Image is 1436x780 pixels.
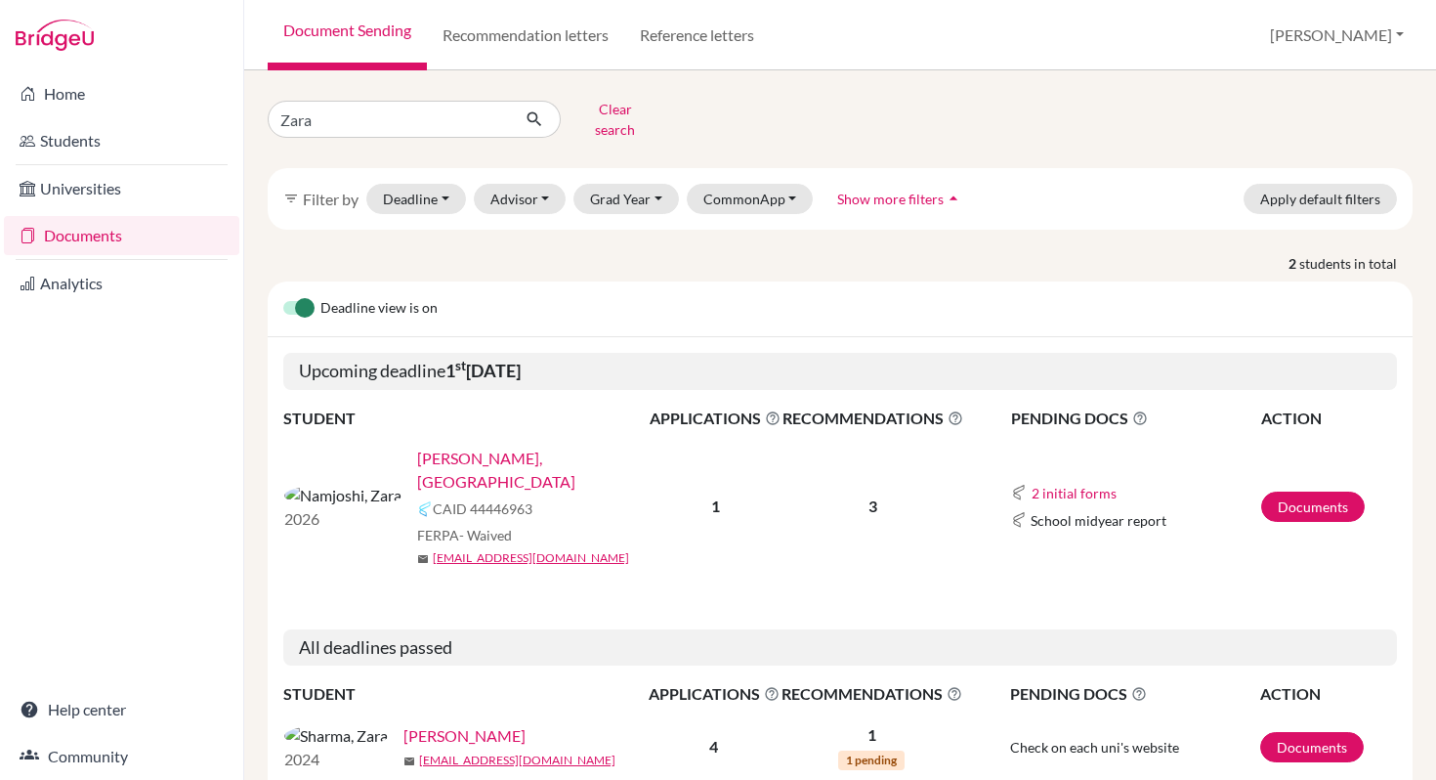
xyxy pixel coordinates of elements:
[268,101,510,138] input: Find student by name...
[474,184,567,214] button: Advisor
[283,406,649,431] th: STUDENT
[1260,732,1364,762] a: Documents
[459,527,512,543] span: - Waived
[433,498,532,519] span: CAID 44446963
[283,681,648,707] th: STUDENT
[284,748,388,771] p: 2024
[1259,681,1397,707] th: ACTION
[1288,253,1299,274] strong: 2
[782,495,963,518] p: 3
[320,297,438,321] span: Deadline view is on
[283,353,1397,390] h5: Upcoming deadline
[1244,184,1397,214] button: Apply default filters
[1260,406,1398,431] th: ACTION
[1011,407,1259,430] span: PENDING DOCS
[284,484,401,507] img: Namjoshi, Zara
[1261,17,1413,54] button: [PERSON_NAME]
[1261,492,1365,522] a: Documents
[1031,510,1166,531] span: School midyear report
[284,507,401,531] p: 2026
[1010,739,1179,756] span: Check on each uni's website
[821,184,980,214] button: Show more filtersarrow_drop_up
[419,752,615,769] a: [EMAIL_ADDRESS][DOMAIN_NAME]
[837,191,944,207] span: Show more filters
[283,191,299,206] i: filter_list
[284,724,388,748] img: Sharma, Zara
[709,737,718,756] b: 4
[417,447,662,494] a: [PERSON_NAME], [GEOGRAPHIC_DATA]
[303,190,359,208] span: Filter by
[781,682,962,706] span: RECOMMENDATIONS
[445,360,521,381] b: 1 [DATE]
[650,407,781,430] span: APPLICATIONS
[561,94,669,145] button: Clear search
[366,184,466,214] button: Deadline
[4,737,239,776] a: Community
[1011,512,1027,528] img: Common App logo
[1299,253,1413,274] span: students in total
[573,184,679,214] button: Grad Year
[1031,482,1118,504] button: 2 initial forms
[944,189,963,208] i: arrow_drop_up
[687,184,814,214] button: CommonApp
[4,121,239,160] a: Students
[782,407,963,430] span: RECOMMENDATIONS
[417,525,512,545] span: FERPA
[16,20,94,51] img: Bridge-U
[4,264,239,303] a: Analytics
[1010,682,1259,706] span: PENDING DOCS
[403,756,415,767] span: mail
[417,501,433,517] img: Common App logo
[417,553,429,565] span: mail
[4,169,239,208] a: Universities
[455,358,466,373] sup: st
[433,549,629,567] a: [EMAIL_ADDRESS][DOMAIN_NAME]
[1011,485,1027,500] img: Common App logo
[4,690,239,729] a: Help center
[4,216,239,255] a: Documents
[711,497,720,515] b: 1
[403,724,526,748] a: [PERSON_NAME]
[838,751,905,770] span: 1 pending
[649,682,780,706] span: APPLICATIONS
[283,629,1397,667] h5: All deadlines passed
[781,723,962,747] p: 1
[4,74,239,113] a: Home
